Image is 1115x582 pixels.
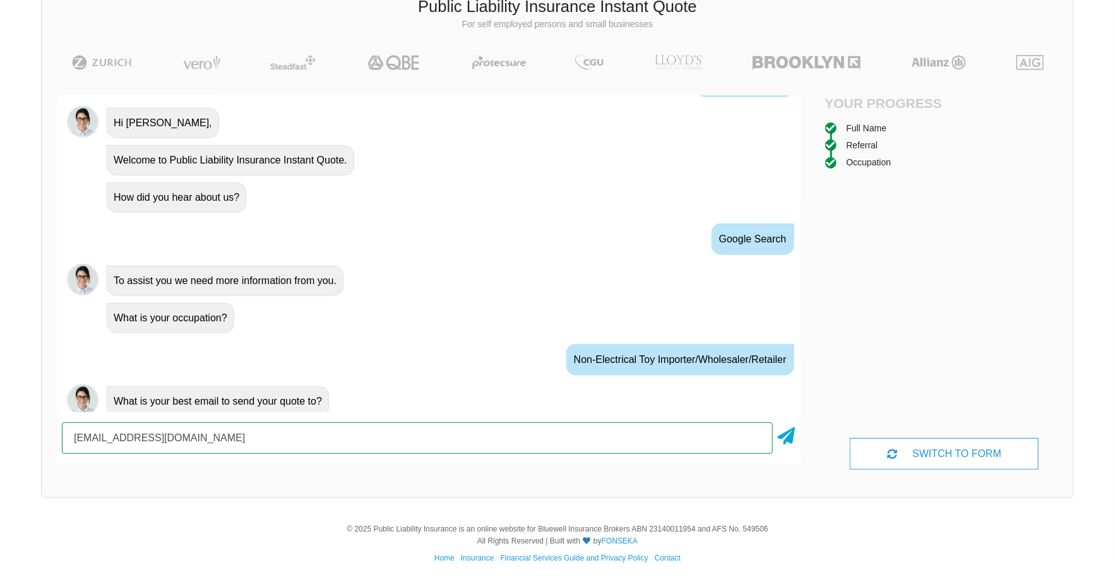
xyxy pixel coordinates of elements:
[655,554,681,562] a: Contact
[1011,55,1049,70] img: AIG | Public Liability Insurance
[712,223,794,255] div: Google Search
[602,537,638,545] a: FONSEKA
[461,554,494,562] a: Insurance
[847,121,887,135] div: Full Name
[434,554,455,562] a: Home
[850,438,1039,470] div: SWITCH TO FORM
[107,182,246,213] div: How did you hear about us?
[570,55,608,70] img: CGU | Public Liability Insurance
[360,55,428,70] img: QBE | Public Liability Insurance
[62,422,773,454] input: Your email
[847,138,878,152] div: Referral
[107,386,329,417] div: What is your best email to send your quote to?
[66,55,138,70] img: Zurich | Public Liability Insurance
[748,55,866,70] img: Brooklyn | Public Liability Insurance
[67,384,98,416] img: Chatbot | PLI
[825,95,945,111] h4: Your Progress
[566,344,794,376] div: Non-Electrical Toy Importer/Wholesaler/Retailer
[467,55,531,70] img: Protecsure | Public Liability Insurance
[67,264,98,295] img: Chatbot | PLI
[177,55,226,70] img: Vero | Public Liability Insurance
[107,266,343,296] div: To assist you we need more information from you.
[648,55,708,70] img: LLOYD's | Public Liability Insurance
[501,554,648,562] a: Financial Services Guide and Privacy Policy
[847,155,891,169] div: Occupation
[107,303,234,333] div: What is your occupation?
[51,18,1064,31] p: For self employed persons and small businesses
[905,55,972,70] img: Allianz | Public Liability Insurance
[67,106,98,138] img: Chatbot | PLI
[265,55,321,70] img: Steadfast | Public Liability Insurance
[107,108,219,138] div: Hi [PERSON_NAME],
[107,145,354,175] div: Welcome to Public Liability Insurance Instant Quote.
